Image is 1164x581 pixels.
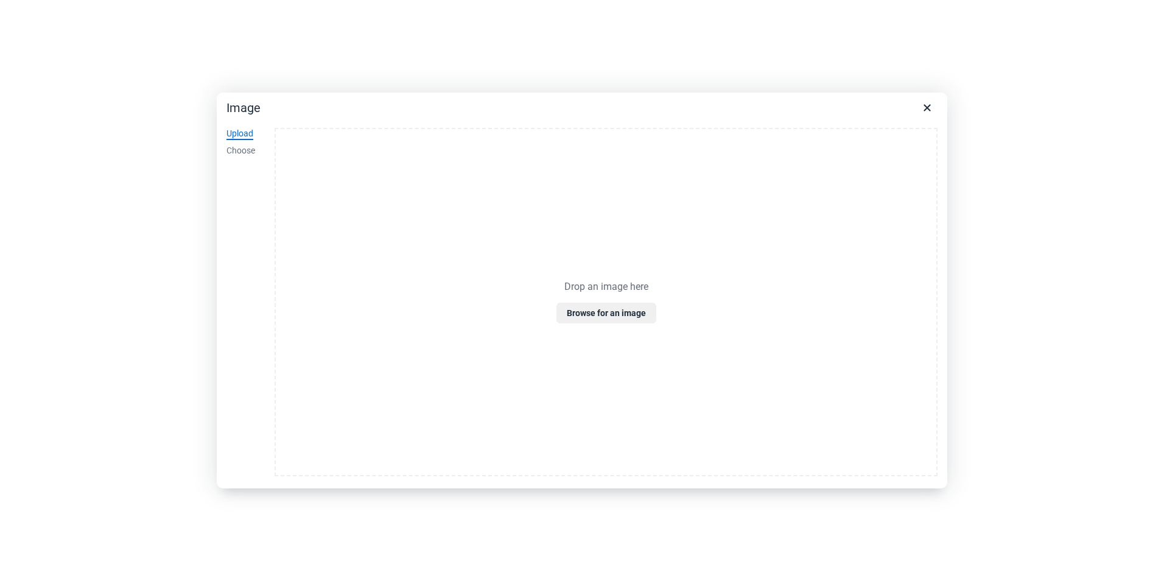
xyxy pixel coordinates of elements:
h1: Image [226,100,261,116]
div: Upload [226,128,253,140]
button: Browse for an image [556,303,656,323]
button: Close [917,97,938,118]
div: Choose [226,145,255,157]
p: Drop an image here [564,281,648,294]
